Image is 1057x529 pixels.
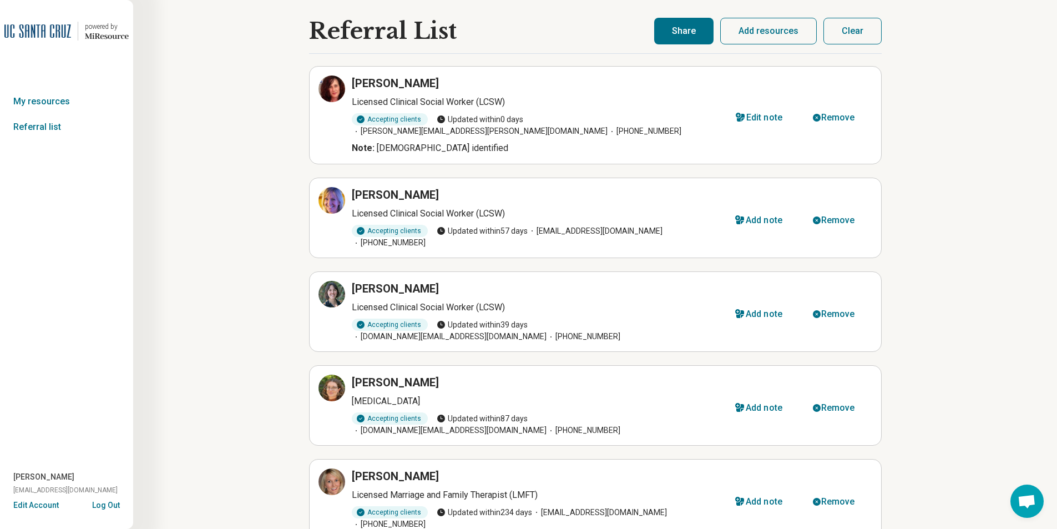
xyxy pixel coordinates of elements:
span: [PHONE_NUMBER] [608,125,681,137]
span: [PERSON_NAME] [13,471,74,483]
div: powered by [85,22,129,32]
div: Edit note [746,113,782,122]
div: Add note [746,404,782,412]
p: Licensed Clinical Social Worker (LCSW) [352,95,722,109]
div: Add note [746,497,782,506]
span: [PERSON_NAME][EMAIL_ADDRESS][PERSON_NAME][DOMAIN_NAME] [352,125,608,137]
h3: [PERSON_NAME] [352,375,439,390]
button: Add note [722,395,800,421]
div: Accepting clients [352,113,428,125]
button: Edit note [722,104,800,131]
div: Remove [821,497,855,506]
span: [PHONE_NUMBER] [547,331,620,342]
p: Licensed Clinical Social Worker (LCSW) [352,301,722,314]
span: Updated within 39 days [437,319,528,331]
span: [DOMAIN_NAME][EMAIL_ADDRESS][DOMAIN_NAME] [352,425,547,436]
button: Clear [823,18,882,44]
div: Remove [821,310,855,319]
a: Open chat [1010,485,1044,518]
button: Add resources [720,18,817,44]
div: Add note [746,310,782,319]
span: [EMAIL_ADDRESS][DOMAIN_NAME] [528,225,662,237]
button: Remove [800,301,872,328]
img: University of California at Santa Cruz [4,18,71,44]
button: Share [654,18,714,44]
button: Log Out [92,500,120,508]
div: Remove [821,216,855,225]
button: Add note [722,207,800,234]
h3: [PERSON_NAME] [352,281,439,296]
span: [EMAIL_ADDRESS][DOMAIN_NAME] [13,485,118,495]
button: Add note [722,488,800,515]
button: Remove [800,207,872,234]
div: Accepting clients [352,506,428,518]
button: Add note [722,301,800,328]
span: [EMAIL_ADDRESS][DOMAIN_NAME] [532,507,667,518]
a: University of California at Santa Cruzpowered by [4,18,129,44]
span: Updated within 87 days [437,413,528,425]
h3: [PERSON_NAME] [352,187,439,203]
p: Licensed Marriage and Family Therapist (LMFT) [352,488,722,502]
span: Updated within 57 days [437,225,528,237]
h3: [PERSON_NAME] [352,75,439,91]
span: [PHONE_NUMBER] [352,237,426,249]
b: Note: [352,143,375,153]
div: Accepting clients [352,225,428,237]
button: Remove [800,395,872,421]
span: Updated within 234 days [437,507,532,518]
div: Accepting clients [352,319,428,331]
p: Licensed Clinical Social Worker (LCSW) [352,207,722,220]
button: Remove [800,104,872,131]
button: Remove [800,488,872,515]
span: [PHONE_NUMBER] [547,425,620,436]
div: Remove [821,113,855,122]
span: [DEMOGRAPHIC_DATA] identified [377,143,508,153]
span: Updated within 0 days [437,114,523,125]
div: Remove [821,404,855,412]
div: Add note [746,216,782,225]
h3: [PERSON_NAME] [352,468,439,484]
p: [MEDICAL_DATA] [352,395,722,408]
h1: Referral List [309,18,457,44]
span: [DOMAIN_NAME][EMAIL_ADDRESS][DOMAIN_NAME] [352,331,547,342]
button: Edit Account [13,500,59,511]
div: Accepting clients [352,412,428,425]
